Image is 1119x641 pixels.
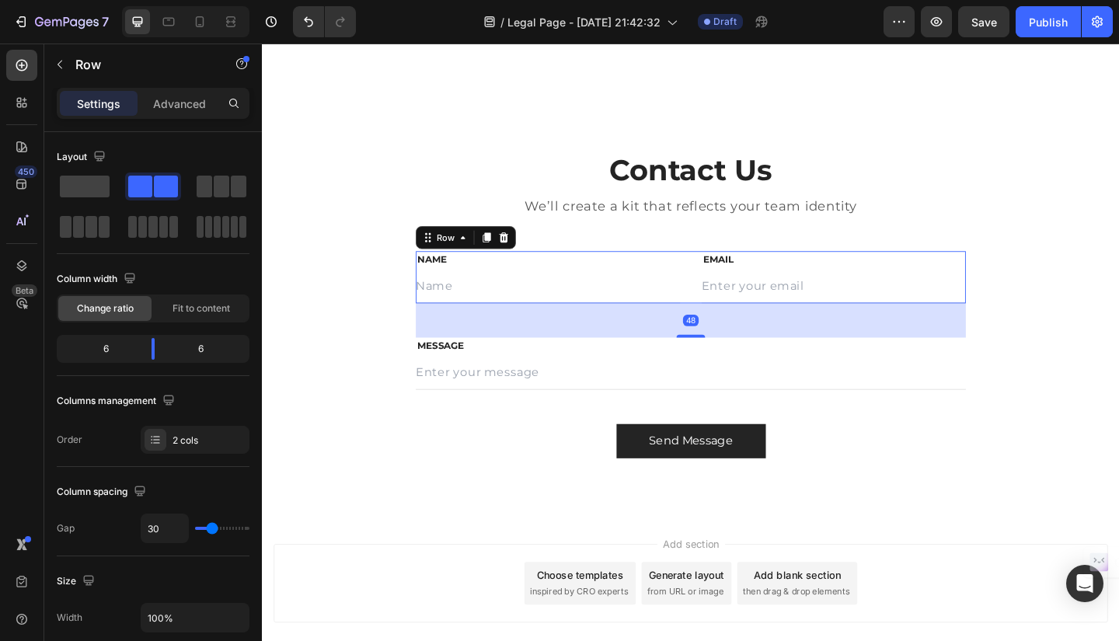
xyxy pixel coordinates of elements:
[102,12,109,31] p: 7
[500,14,504,30] span: /
[291,590,398,604] span: inspired by CRO experts
[57,521,75,535] div: Gap
[478,246,765,283] input: Enter your email
[12,284,37,297] div: Beta
[535,570,629,587] div: Add blank section
[430,536,504,552] span: Add section
[299,570,393,587] div: Choose templates
[60,338,139,360] div: 6
[421,570,503,587] div: Generate layout
[167,338,246,360] div: 6
[507,14,661,30] span: Legal Page - [DATE] 21:42:32
[479,228,764,243] p: EMAIL
[77,96,120,112] p: Settings
[167,340,765,377] input: Enter your message
[141,514,188,542] input: Auto
[1066,565,1103,602] div: Open Intercom Messenger
[75,55,207,74] p: Row
[293,6,356,37] div: Undo/Redo
[57,269,139,290] div: Column width
[713,15,737,29] span: Draft
[262,44,1119,641] iframe: Design area
[169,322,764,337] p: MESSAGE
[15,165,37,178] div: 450
[458,295,475,308] div: 48
[153,96,206,112] p: Advanced
[57,482,149,503] div: Column spacing
[419,590,502,604] span: from URL or image
[57,611,82,625] div: Width
[173,301,230,315] span: Fit to content
[1029,14,1068,30] div: Publish
[57,147,109,168] div: Layout
[385,414,548,451] button: Send Message
[523,590,639,604] span: then drag & drop elements
[57,571,98,592] div: Size
[421,423,512,442] div: Send Message
[971,16,997,29] span: Save
[186,204,212,218] div: Row
[57,391,178,412] div: Columns management
[57,433,82,447] div: Order
[958,6,1009,37] button: Save
[77,301,134,315] span: Change ratio
[141,604,249,632] input: Auto
[1016,6,1081,37] button: Publish
[6,6,116,37] button: 7
[173,434,246,448] div: 2 cols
